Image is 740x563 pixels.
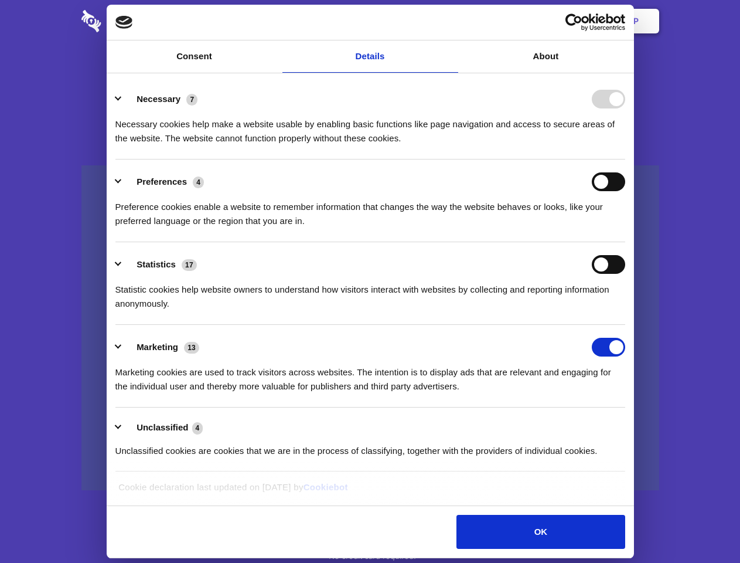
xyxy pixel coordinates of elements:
a: Cookiebot [303,482,348,492]
span: 7 [186,94,197,106]
a: Details [282,40,458,73]
h1: Eliminate Slack Data Loss. [81,53,659,95]
a: Wistia video thumbnail [81,165,659,491]
label: Marketing [137,342,178,352]
div: Cookie declaration last updated on [DATE] by [110,480,630,503]
a: Consent [107,40,282,73]
img: logo-wordmark-white-trans-d4663122ce5f474addd5e946df7df03e33cb6a1c49d2221995e7729f52c070b2.svg [81,10,182,32]
button: Statistics (17) [115,255,204,274]
div: Statistic cookies help website owners to understand how visitors interact with websites by collec... [115,274,625,311]
iframe: Drift Widget Chat Controller [681,504,726,549]
span: 4 [192,422,203,434]
button: Preferences (4) [115,172,212,191]
span: 4 [193,177,204,188]
label: Statistics [137,259,176,269]
span: 17 [182,259,197,271]
a: Pricing [344,3,395,39]
a: Usercentrics Cookiebot - opens in a new window [523,13,625,31]
button: Marketing (13) [115,338,207,357]
a: About [458,40,634,73]
a: Login [531,3,582,39]
label: Necessary [137,94,180,104]
span: 13 [184,342,199,354]
h4: Auto-redaction of sensitive data, encrypted data sharing and self-destructing private chats. Shar... [81,107,659,145]
div: Necessary cookies help make a website usable by enabling basic functions like page navigation and... [115,108,625,145]
img: logo [115,16,133,29]
label: Preferences [137,177,187,186]
div: Marketing cookies are used to track visitors across websites. The intention is to display ads tha... [115,357,625,394]
button: Unclassified (4) [115,420,210,435]
div: Preference cookies enable a website to remember information that changes the way the website beha... [115,191,625,228]
div: Unclassified cookies are cookies that we are in the process of classifying, together with the pro... [115,435,625,458]
button: OK [456,515,625,549]
a: Contact [475,3,529,39]
button: Necessary (7) [115,90,205,108]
